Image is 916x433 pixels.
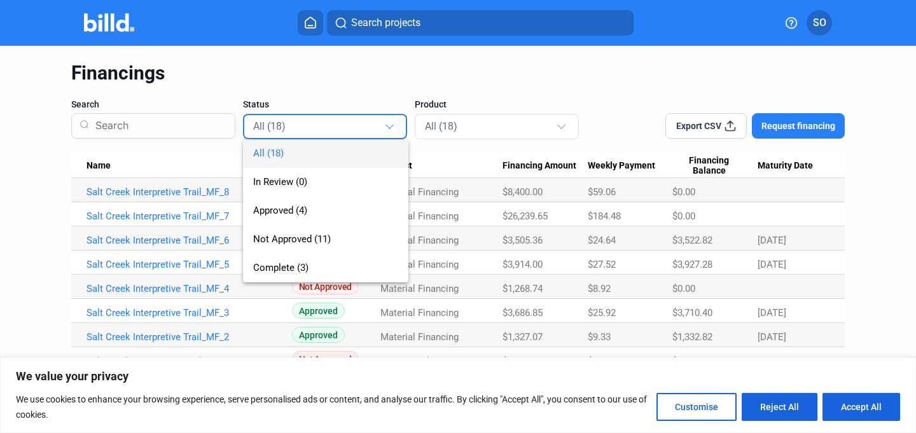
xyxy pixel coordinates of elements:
p: We use cookies to enhance your browsing experience, serve personalised ads or content, and analys... [16,392,647,422]
span: Not Approved (11) [253,233,331,245]
span: In Review (0) [253,176,307,188]
button: Customise [656,393,737,421]
span: Approved (4) [253,205,307,216]
p: We value your privacy [16,369,900,384]
button: Reject All [742,393,817,421]
span: All (18) [253,148,284,159]
span: Complete (3) [253,262,309,273]
button: Accept All [822,393,900,421]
